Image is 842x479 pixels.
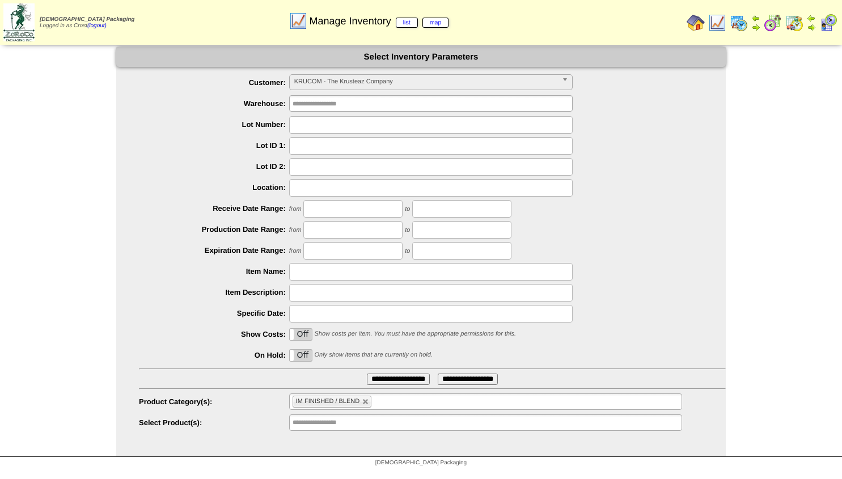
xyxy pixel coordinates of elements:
[375,460,467,466] span: [DEMOGRAPHIC_DATA] Packaging
[764,14,782,32] img: calendarblend.gif
[139,309,289,317] label: Specific Date:
[40,16,134,29] span: Logged in as Crost
[807,14,816,23] img: arrowleft.gif
[139,246,289,255] label: Expiration Date Range:
[807,23,816,32] img: arrowright.gif
[139,267,289,275] label: Item Name:
[730,14,748,32] img: calendarprod.gif
[40,16,134,23] span: [DEMOGRAPHIC_DATA] Packaging
[294,75,557,88] span: KRUCOM - The Krusteaz Company
[289,206,302,213] span: from
[708,14,726,32] img: line_graph.gif
[289,12,307,30] img: line_graph.gif
[139,99,289,108] label: Warehouse:
[405,248,410,255] span: to
[314,351,432,358] span: Only show items that are currently on hold.
[396,18,418,28] a: list
[290,350,312,361] label: Off
[290,329,312,340] label: Off
[139,183,289,192] label: Location:
[139,351,289,359] label: On Hold:
[139,141,289,150] label: Lot ID 1:
[289,227,302,234] span: from
[405,206,410,213] span: to
[3,3,35,41] img: zoroco-logo-small.webp
[819,14,837,32] img: calendarcustomer.gif
[139,204,289,213] label: Receive Date Range:
[139,120,289,129] label: Lot Number:
[310,15,449,27] span: Manage Inventory
[405,227,410,234] span: to
[422,18,449,28] a: map
[139,162,289,171] label: Lot ID 2:
[139,418,289,427] label: Select Product(s):
[687,14,705,32] img: home.gif
[139,397,289,406] label: Product Category(s):
[314,330,516,337] span: Show costs per item. You must have the appropriate permissions for this.
[139,78,289,87] label: Customer:
[116,47,726,67] div: Select Inventory Parameters
[289,248,302,255] span: from
[87,23,107,29] a: (logout)
[296,398,359,405] span: IM FINISHED / BLEND
[785,14,803,32] img: calendarinout.gif
[139,330,289,338] label: Show Costs:
[139,225,289,234] label: Production Date Range:
[751,23,760,32] img: arrowright.gif
[751,14,760,23] img: arrowleft.gif
[289,328,312,341] div: OnOff
[289,349,312,362] div: OnOff
[139,288,289,296] label: Item Description:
